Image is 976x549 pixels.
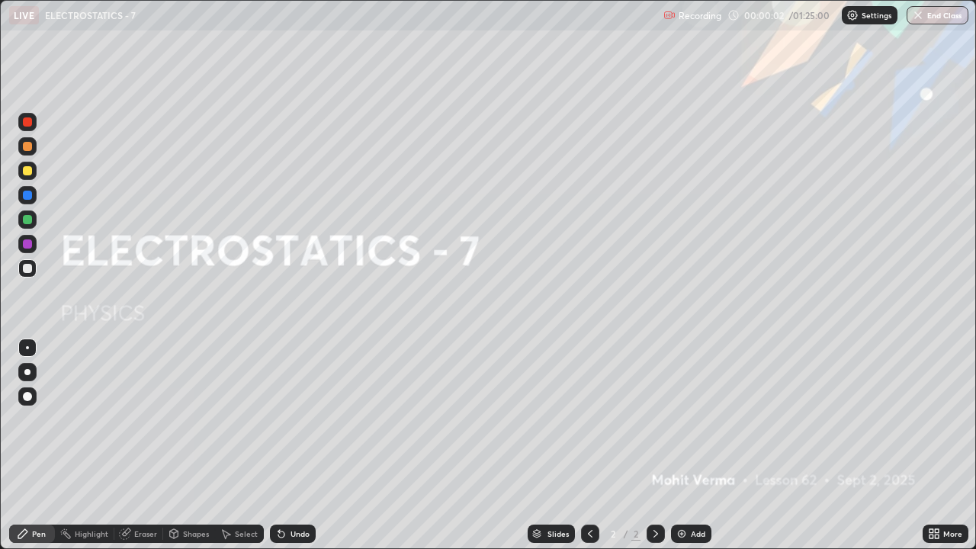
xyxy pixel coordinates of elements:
div: 2 [605,529,621,538]
p: Recording [679,10,721,21]
p: Settings [862,11,891,19]
div: Eraser [134,530,157,538]
img: recording.375f2c34.svg [663,9,676,21]
div: Highlight [75,530,108,538]
button: End Class [907,6,968,24]
p: ELECTROSTATICS - 7 [45,9,136,21]
div: Shapes [183,530,209,538]
img: class-settings-icons [846,9,859,21]
div: Add [691,530,705,538]
div: Select [235,530,258,538]
img: add-slide-button [676,528,688,540]
div: Slides [547,530,569,538]
div: 2 [631,527,640,541]
div: More [943,530,962,538]
div: Pen [32,530,46,538]
div: Undo [291,530,310,538]
img: end-class-cross [912,9,924,21]
div: / [624,529,628,538]
p: LIVE [14,9,34,21]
